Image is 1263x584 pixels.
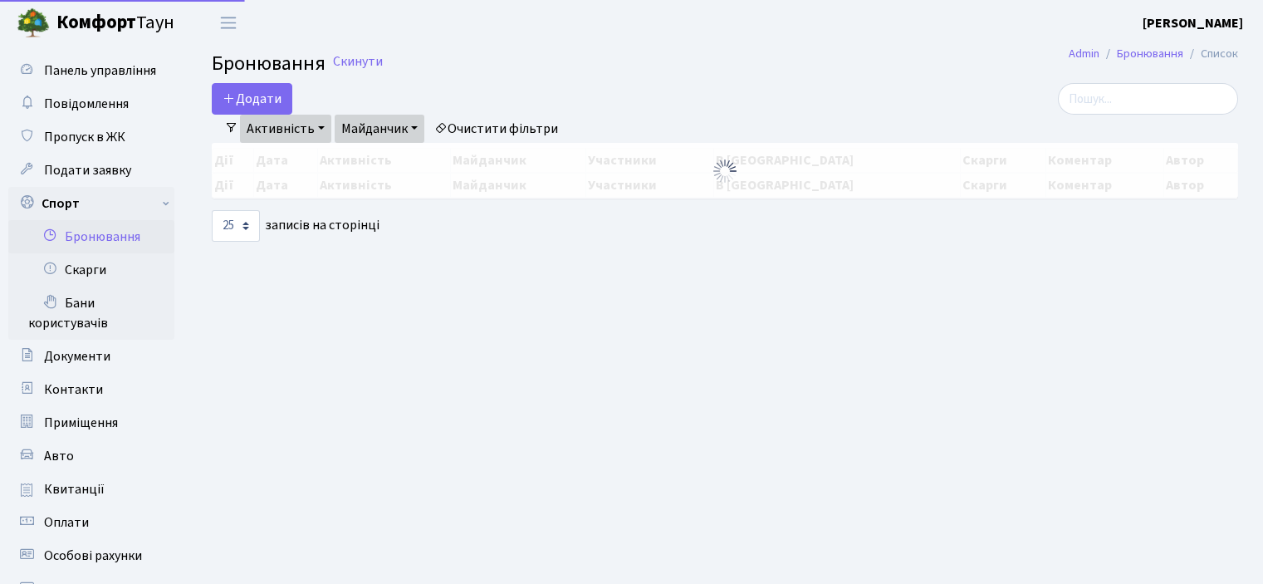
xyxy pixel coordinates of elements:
a: Приміщення [8,406,174,439]
li: Список [1183,45,1238,63]
span: Приміщення [44,414,118,432]
label: записів на сторінці [212,210,379,242]
span: Повідомлення [44,95,129,113]
a: Скинути [333,54,383,70]
a: Бани користувачів [8,287,174,340]
a: Скарги [8,253,174,287]
a: Повідомлення [8,87,174,120]
img: Обробка... [712,158,738,184]
span: Панель управління [44,61,156,80]
span: Контакти [44,380,103,399]
a: Документи [8,340,174,373]
a: Очистити фільтри [428,115,565,143]
a: Спорт [8,187,174,220]
a: Контакти [8,373,174,406]
a: Бронювання [1117,45,1183,62]
span: Подати заявку [44,161,131,179]
span: Особові рахунки [44,547,142,565]
input: Пошук... [1058,83,1238,115]
a: Пропуск в ЖК [8,120,174,154]
a: Авто [8,439,174,473]
span: Бронювання [212,49,326,78]
b: Комфорт [56,9,136,36]
img: logo.png [17,7,50,40]
nav: breadcrumb [1044,37,1263,71]
b: [PERSON_NAME] [1143,14,1243,32]
a: Панель управління [8,54,174,87]
a: Подати заявку [8,154,174,187]
a: Майданчик [335,115,424,143]
span: Таун [56,9,174,37]
span: Авто [44,447,74,465]
span: Квитанції [44,480,105,498]
span: Пропуск в ЖК [44,128,125,146]
span: Оплати [44,513,89,532]
a: Активність [240,115,331,143]
span: Документи [44,347,110,366]
a: Особові рахунки [8,539,174,572]
a: Бронювання [8,220,174,253]
a: Оплати [8,506,174,539]
a: [PERSON_NAME] [1143,13,1243,33]
a: Квитанції [8,473,174,506]
button: Переключити навігацію [208,9,249,37]
button: Додати [212,83,292,115]
a: Admin [1069,45,1099,62]
select: записів на сторінці [212,210,260,242]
